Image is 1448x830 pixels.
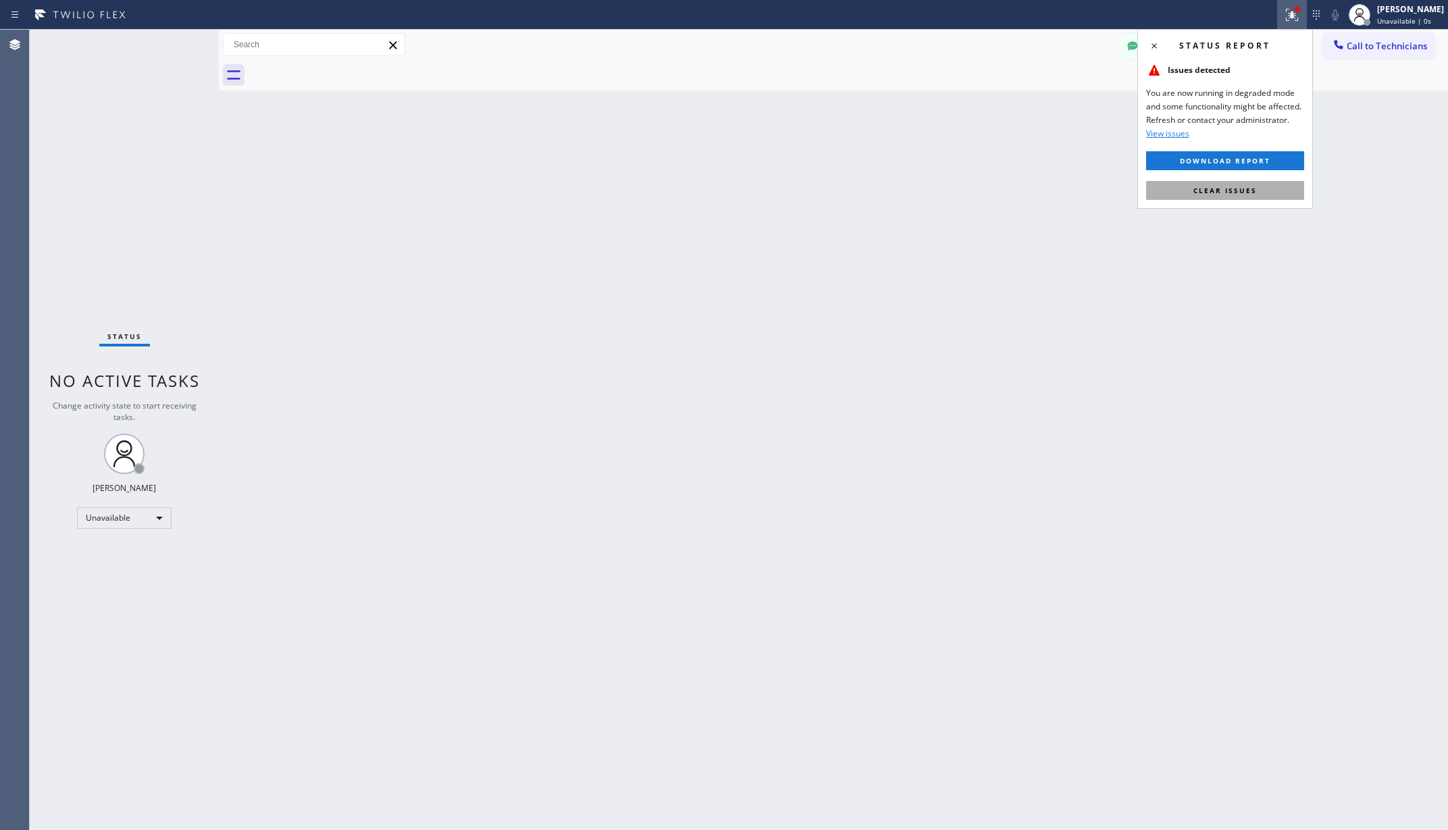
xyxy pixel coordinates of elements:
[1377,16,1431,26] span: Unavailable | 0s
[53,400,197,423] span: Change activity state to start receiving tasks.
[224,34,405,55] input: Search
[77,507,172,529] div: Unavailable
[1323,33,1434,59] button: Call to Technicians
[107,332,142,341] span: Status
[1326,5,1345,24] button: Mute
[1347,40,1427,52] span: Call to Technicians
[1118,33,1193,59] button: Messages
[93,482,156,494] div: [PERSON_NAME]
[1377,3,1444,15] div: [PERSON_NAME]
[49,369,200,392] span: No active tasks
